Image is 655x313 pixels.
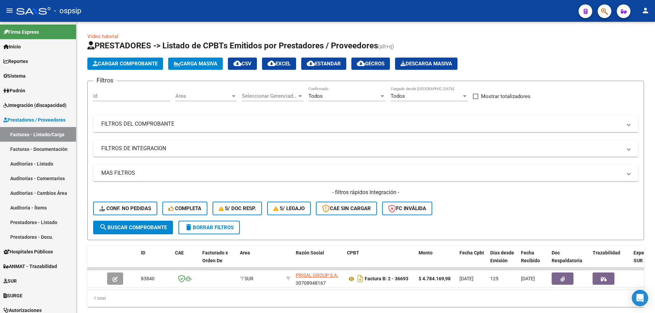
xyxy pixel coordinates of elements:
span: ANMAT - Trazabilidad [3,263,57,270]
datatable-header-cell: Monto [416,246,457,276]
span: SURGE [3,292,23,299]
mat-panel-title: FILTROS DE INTEGRACION [101,145,622,152]
datatable-header-cell: Días desde Emisión [487,246,518,276]
button: Conf. no pedidas [93,202,157,215]
span: Facturado x Orden De [202,250,228,263]
datatable-header-cell: CPBT [344,246,416,276]
mat-expansion-panel-header: FILTROS DE INTEGRACION [93,140,638,157]
mat-expansion-panel-header: FILTROS DEL COMPROBANTE [93,116,638,132]
div: 30708948167 [296,271,341,286]
i: Descargar documento [356,273,365,284]
button: CAE SIN CARGAR [316,202,377,215]
span: Razón Social [296,250,324,255]
mat-panel-title: MAS FILTROS [101,169,622,177]
span: Borrar Filtros [185,224,234,231]
span: Area [240,250,250,255]
button: Gecros [351,58,390,70]
span: ID [141,250,145,255]
button: Cargar Comprobante [87,58,163,70]
span: EXCEL [267,61,291,67]
mat-icon: menu [5,6,14,15]
span: Carga Masiva [174,61,217,67]
span: PRISAL GROUP S.A. [296,272,338,278]
mat-panel-title: FILTROS DEL COMPROBANTE [101,120,622,128]
datatable-header-cell: ID [138,246,172,276]
datatable-header-cell: Fecha Recibido [518,246,549,276]
h3: Filtros [93,76,117,85]
span: SUR [3,277,17,285]
mat-icon: person [641,6,650,15]
span: Seleccionar Gerenciador [242,93,297,99]
span: Conf. no pedidas [99,205,151,212]
span: CAE [175,250,184,255]
span: FC Inválida [388,205,426,212]
button: CSV [228,58,257,70]
span: Doc Respaldatoria [552,250,582,263]
span: SUR [240,276,253,281]
mat-icon: cloud_download [267,59,276,67]
span: 125 [490,276,498,281]
span: Todos [391,93,405,99]
span: Reportes [3,58,28,65]
span: Prestadores / Proveedores [3,116,65,124]
a: Video tutorial [87,33,118,40]
span: Descarga Masiva [401,61,452,67]
span: Padrón [3,87,25,94]
span: Días desde Emisión [490,250,514,263]
span: Area [175,93,231,99]
mat-icon: delete [185,223,193,231]
button: FC Inválida [382,202,432,215]
span: Monto [419,250,433,255]
button: Buscar Comprobante [93,221,173,234]
span: Inicio [3,43,21,50]
mat-expansion-panel-header: MAS FILTROS [93,165,638,181]
button: Estandar [301,58,346,70]
span: Fecha Recibido [521,250,540,263]
div: Open Intercom Messenger [632,290,648,306]
datatable-header-cell: CAE [172,246,200,276]
span: [DATE] [460,276,474,281]
strong: Factura B: 2 - 36693 [365,276,408,282]
datatable-header-cell: Doc Respaldatoria [549,246,590,276]
strong: $ 4.784.169,98 [419,276,451,281]
mat-icon: search [99,223,107,231]
mat-icon: cloud_download [307,59,315,67]
datatable-header-cell: Trazabilidad [590,246,631,276]
button: S/ Doc Resp. [213,202,262,215]
span: S/ legajo [273,205,305,212]
button: Carga Masiva [168,58,223,70]
span: Buscar Comprobante [99,224,167,231]
span: Todos [308,93,323,99]
span: 83840 [141,276,155,281]
span: [DATE] [521,276,535,281]
span: Cargar Comprobante [93,61,158,67]
span: Gecros [357,61,384,67]
span: Mostrar totalizadores [481,92,530,100]
span: Completa [169,205,201,212]
span: PRESTADORES -> Listado de CPBTs Emitidos por Prestadores / Proveedores [87,41,378,50]
span: - ospsip [54,3,81,18]
button: Borrar Filtros [178,221,240,234]
span: CAE SIN CARGAR [322,205,371,212]
app-download-masive: Descarga masiva de comprobantes (adjuntos) [395,58,457,70]
h4: - filtros rápidos Integración - [93,189,638,196]
datatable-header-cell: Facturado x Orden De [200,246,237,276]
span: (alt+q) [378,43,394,50]
button: Completa [162,202,207,215]
mat-icon: cloud_download [357,59,365,67]
span: Integración (discapacidad) [3,101,67,109]
button: Descarga Masiva [395,58,457,70]
span: Firma Express [3,28,39,36]
datatable-header-cell: Fecha Cpbt [457,246,487,276]
span: Estandar [307,61,341,67]
datatable-header-cell: Razón Social [293,246,344,276]
span: Fecha Cpbt [460,250,484,255]
mat-icon: cloud_download [233,59,242,67]
button: S/ legajo [267,202,311,215]
span: Hospitales Públicos [3,248,53,255]
div: 1 total [87,290,644,307]
span: Trazabilidad [593,250,620,255]
span: CSV [233,61,251,67]
span: Sistema [3,72,26,80]
button: EXCEL [262,58,296,70]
